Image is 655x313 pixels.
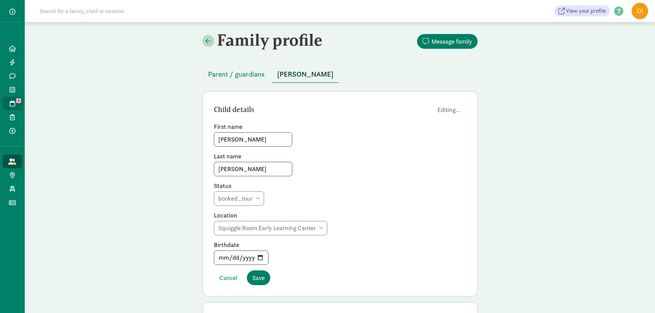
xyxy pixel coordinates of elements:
[437,105,461,114] span: Editing...
[214,270,243,285] button: Cancel
[277,69,334,80] span: [PERSON_NAME]
[203,70,270,78] a: Parent / guardians
[247,270,270,285] button: Save
[214,104,432,115] div: Child details
[208,69,265,80] span: Parent / guardians
[3,97,22,110] a: 3
[432,102,466,117] button: Editing...
[214,211,466,220] label: Location
[566,7,606,15] span: View your profile
[214,241,466,249] label: Birthdate
[432,37,472,46] span: Message family
[16,98,21,103] span: 3
[214,123,466,131] label: First name
[36,4,229,18] input: Search for a family, child or location
[272,66,339,83] button: [PERSON_NAME]
[621,280,655,313] iframe: Chat Widget
[214,182,466,190] label: Status
[417,34,478,49] button: Message family
[272,70,339,78] a: [PERSON_NAME]
[554,5,610,16] a: View your profile
[203,66,270,82] button: Parent / guardians
[203,30,339,49] h2: Family profile
[219,273,237,282] span: Cancel
[214,152,466,160] label: Last name
[252,273,265,282] span: Save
